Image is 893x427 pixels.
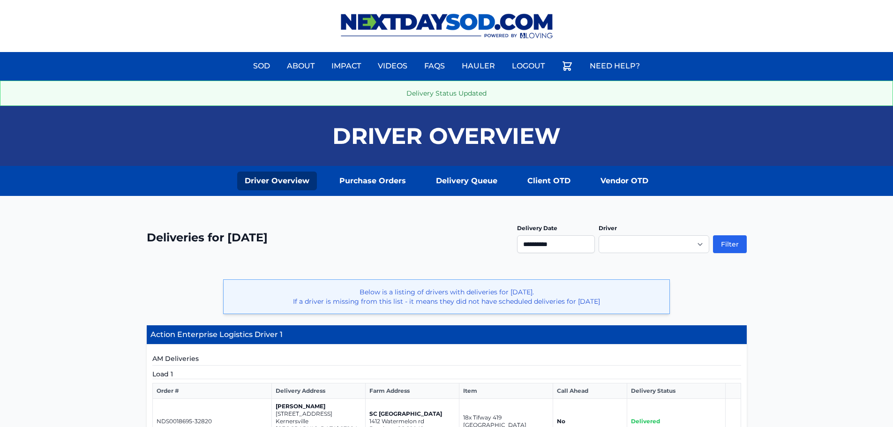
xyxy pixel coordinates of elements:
[147,325,747,345] h4: Action Enterprise Logistics Driver 1
[326,55,367,77] a: Impact
[248,55,276,77] a: Sod
[152,383,271,399] th: Order #
[157,418,268,425] p: NDS0018695-32820
[369,410,455,418] p: SC [GEOGRAPHIC_DATA]
[152,354,741,366] h5: AM Deliveries
[332,172,413,190] a: Purchase Orders
[365,383,459,399] th: Farm Address
[517,225,557,232] label: Delivery Date
[276,403,361,410] p: [PERSON_NAME]
[631,418,660,425] span: Delivered
[276,410,361,418] p: [STREET_ADDRESS]
[147,230,268,245] h2: Deliveries for [DATE]
[584,55,645,77] a: Need Help?
[332,125,561,147] h1: Driver Overview
[713,235,747,253] button: Filter
[593,172,656,190] a: Vendor OTD
[557,418,565,425] strong: No
[8,89,885,98] p: Delivery Status Updated
[459,383,553,399] th: Item
[456,55,501,77] a: Hauler
[553,383,627,399] th: Call Ahead
[281,55,320,77] a: About
[231,287,662,306] p: Below is a listing of drivers with deliveries for [DATE]. If a driver is missing from this list -...
[419,55,450,77] a: FAQs
[627,383,726,399] th: Delivery Status
[152,369,741,379] h5: Load 1
[369,418,455,425] p: 1412 Watermelon rd
[506,55,550,77] a: Logout
[372,55,413,77] a: Videos
[237,172,317,190] a: Driver Overview
[271,383,365,399] th: Delivery Address
[428,172,505,190] a: Delivery Queue
[520,172,578,190] a: Client OTD
[599,225,617,232] label: Driver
